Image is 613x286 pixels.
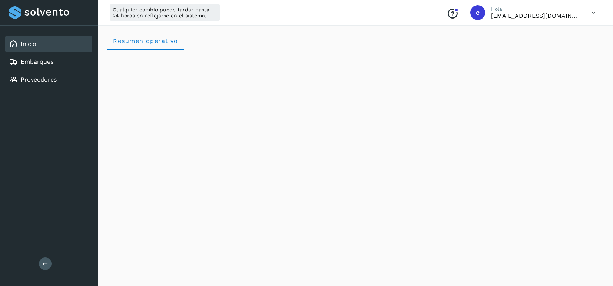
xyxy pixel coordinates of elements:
a: Embarques [21,58,53,65]
span: Resumen operativo [113,37,178,44]
p: Hola, [491,6,580,12]
a: Inicio [21,40,36,47]
a: Proveedores [21,76,57,83]
div: Inicio [5,36,92,52]
div: Embarques [5,54,92,70]
div: Cualquier cambio puede tardar hasta 24 horas en reflejarse en el sistema. [110,4,220,21]
p: cavila@niagarawater.com [491,12,580,19]
div: Proveedores [5,71,92,88]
